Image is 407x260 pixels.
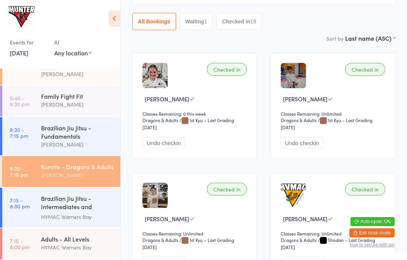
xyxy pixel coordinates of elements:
div: Classes Remaining: Unlimited [281,110,387,117]
img: image1693559689.png [281,63,306,88]
button: Exit kiosk mode [349,228,395,237]
div: Any location [54,49,92,57]
div: Dragons & Adults [281,117,317,123]
button: Auto-cycle: ON [350,217,395,226]
div: [PERSON_NAME] [41,140,114,149]
div: 18 [250,18,256,24]
div: Checked in [207,63,247,76]
img: Hunter Valley Martial Arts Centre Warners Bay [8,6,36,29]
div: [PERSON_NAME] [41,100,114,109]
a: 6:30 -7:15 pmBrazilian Jiu Jitsu - Fundamentals[PERSON_NAME] [2,117,120,155]
div: Dragons & Adults [142,237,178,243]
div: Checked in [345,183,385,196]
div: Events for [10,36,47,49]
button: All Bookings [132,13,176,30]
div: [PERSON_NAME] [41,70,114,78]
div: Kumite - Dragons & Adults [41,162,114,171]
div: Family Fight Fit [41,92,114,100]
img: image1683083475.png [142,63,168,88]
span: [PERSON_NAME] [283,95,327,103]
button: Undo checkin [142,137,185,149]
button: how to secure with pin [350,242,395,248]
a: 7:15 -8:00 pmAdults - All LevelsHVMAC Warners Bay [2,228,120,259]
span: [PERSON_NAME] [145,95,189,103]
time: 6:30 - 7:15 pm [10,165,28,177]
a: 5:45 -6:30 pmFamily Fight Fit[PERSON_NAME] [2,86,120,116]
img: image1665115721.png [281,183,306,208]
div: Dragons & Adults [142,117,178,123]
div: Adults - All Levels [41,235,114,243]
a: 6:30 -7:15 pmKumite - Dragons & Adults[PERSON_NAME] [2,156,120,187]
img: image1684896175.png [142,183,168,208]
a: 7:15 -8:00 pmBrazilian Jiu Jitsu - Intermediates and AdvancedHVMAC Warners Bay [2,188,120,228]
div: Checked in [207,183,247,196]
button: Checked in18 [216,13,262,30]
div: Dragons & Adults [281,237,317,243]
div: HVMAC Warners Bay [41,243,114,252]
a: [DATE] [10,49,28,57]
div: Last name (ASC) [345,34,395,42]
div: Classes Remaining: Unlimited [281,230,387,237]
div: 1 [204,18,207,24]
button: Undo checkin [281,137,323,149]
time: 5:45 - 6:30 pm [10,95,29,107]
div: Classes Remaining: 0 this week [142,110,249,117]
span: [PERSON_NAME] [283,215,327,223]
div: Classes Remaining: Unlimited [142,230,249,237]
time: 7:15 - 8:00 pm [10,238,30,250]
div: HVMAC Warners Bay [41,213,114,221]
label: Sort by [326,35,344,42]
div: At [54,36,92,49]
div: Brazilian Jiu Jitsu - Fundamentals [41,124,114,140]
time: 7:15 - 8:00 pm [10,197,30,209]
div: [PERSON_NAME] [41,171,114,179]
div: Checked in [345,63,385,76]
div: Brazilian Jiu Jitsu - Intermediates and Advanced [41,194,114,213]
time: 6:30 - 7:15 pm [10,127,28,139]
button: Waiting1 [180,13,213,30]
span: [PERSON_NAME] [145,215,189,223]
